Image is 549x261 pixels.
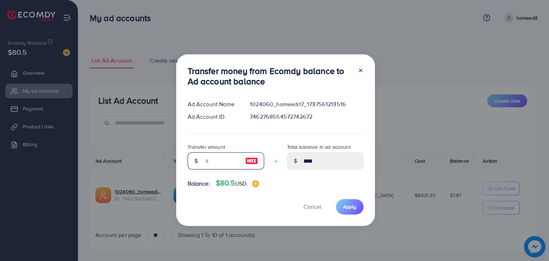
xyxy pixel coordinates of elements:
div: 7462768554572742672 [244,113,369,121]
h4: $80.5 [216,179,259,188]
label: Total balance in ad account [287,143,351,151]
label: Transfer amount [188,143,225,151]
img: image [245,157,258,165]
span: Cancel [303,203,321,211]
div: Ad Account Name [182,100,244,108]
span: Balance: [188,179,210,188]
h3: Transfer money from Ecomdy balance to Ad account balance [188,66,352,87]
div: Ad Account ID [182,113,244,121]
button: Cancel [295,199,330,215]
span: Apply [343,203,356,210]
img: image [252,180,259,187]
span: USD [235,179,246,187]
div: 1024060_homeedit7_1737561213516 [244,100,369,108]
button: Apply [336,199,363,215]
